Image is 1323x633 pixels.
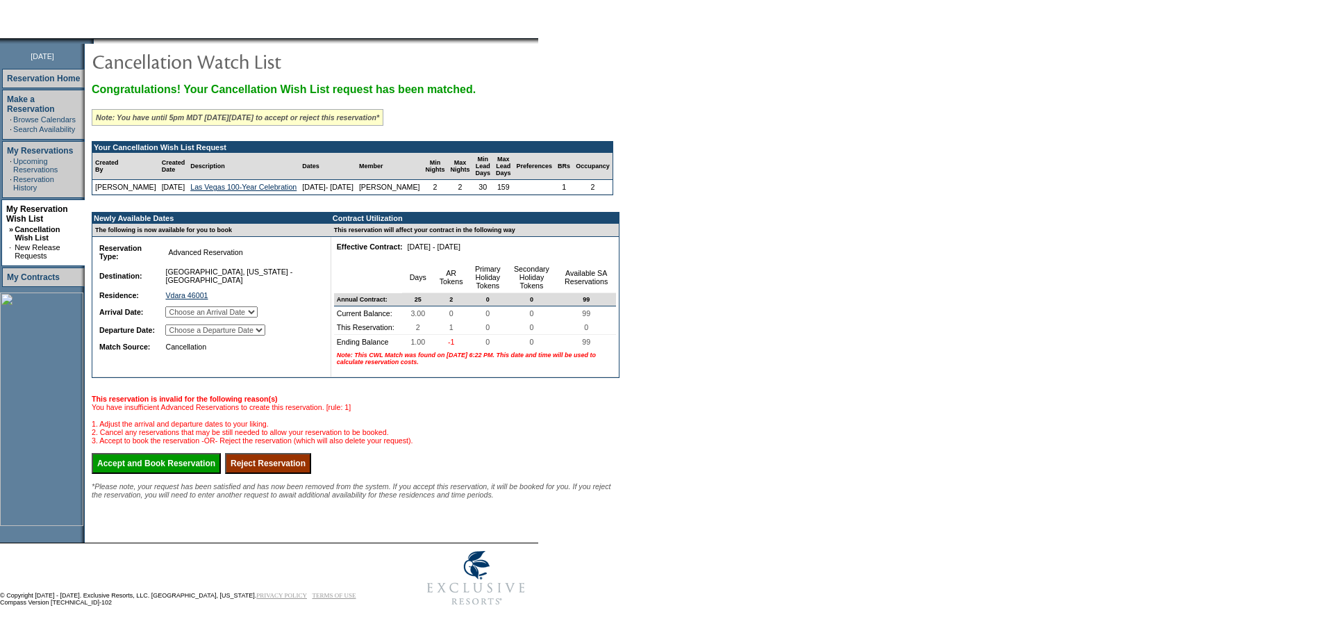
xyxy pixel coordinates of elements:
[99,244,142,261] b: Reservation Type:
[580,293,592,306] span: 99
[493,153,514,180] td: Max Lead Days
[473,153,494,180] td: Min Lead Days
[92,142,613,153] td: Your Cancellation Wish List Request
[555,153,573,180] td: BRs
[94,38,95,44] img: blank.gif
[579,335,593,349] span: 99
[412,293,424,306] span: 25
[159,180,188,195] td: [DATE]
[7,272,60,282] a: My Contracts
[331,213,619,224] td: Contract Utilization
[579,306,593,320] span: 99
[99,326,155,334] b: Departure Date:
[448,153,473,180] td: Max Nights
[96,113,379,122] i: Note: You have until 5pm MDT [DATE][DATE] to accept or reject this reservation*
[165,245,245,259] span: Advanced Reservation
[299,153,356,180] td: Dates
[483,335,492,349] span: 0
[10,125,12,133] td: ·
[447,306,456,320] span: 0
[99,308,143,316] b: Arrival Date:
[423,180,448,195] td: 2
[447,320,456,334] span: 1
[408,306,428,320] span: 3.00
[527,306,537,320] span: 0
[573,180,613,195] td: 2
[92,180,159,195] td: [PERSON_NAME]
[9,225,13,233] b: »
[7,94,55,114] a: Make a Reservation
[423,153,448,180] td: Min Nights
[356,153,423,180] td: Member
[31,52,54,60] span: [DATE]
[92,213,323,224] td: Newly Available Dates
[9,243,13,260] td: ·
[334,306,403,320] td: Current Balance:
[483,293,492,306] span: 0
[493,180,514,195] td: 159
[159,153,188,180] td: Created Date
[407,242,460,251] nobr: [DATE] - [DATE]
[163,265,318,287] td: [GEOGRAPHIC_DATA], [US_STATE] - [GEOGRAPHIC_DATA]
[99,343,150,351] b: Match Source:
[13,125,75,133] a: Search Availability
[10,115,12,124] td: ·
[414,543,538,613] img: Exclusive Resorts
[92,83,476,95] span: Congratulations! Your Cancellation Wish List request has been matched.
[556,262,616,293] td: Available SA Reservations
[413,320,423,334] span: 2
[13,115,76,124] a: Browse Calendars
[313,592,356,599] a: TERMS OF USE
[256,592,307,599] a: PRIVACY POLICY
[555,180,573,195] td: 1
[581,320,591,334] span: 0
[473,180,494,195] td: 30
[334,335,403,349] td: Ending Balance
[92,47,369,75] img: pgTtlCancellationNotification.gif
[89,38,94,44] img: promoShadowLeftCorner.gif
[99,291,139,299] b: Residence:
[402,262,433,293] td: Days
[514,153,556,180] td: Preferences
[190,183,297,191] a: Las Vegas 100-Year Celebration
[447,293,456,306] span: 2
[331,224,619,237] td: This reservation will affect your contract in the following way
[10,157,12,174] td: ·
[188,153,299,180] td: Description
[527,293,536,306] span: 0
[7,74,80,83] a: Reservation Home
[165,291,208,299] a: Vdara 46001
[445,335,457,349] span: -1
[92,224,323,237] td: The following is now available for you to book
[356,180,423,195] td: [PERSON_NAME]
[337,242,403,251] b: Effective Contract:
[92,482,611,499] span: *Please note, your request has been satisfied and has now been removed from the system. If you ac...
[334,320,403,335] td: This Reservation:
[507,262,557,293] td: Secondary Holiday Tokens
[448,180,473,195] td: 2
[483,320,492,334] span: 0
[92,153,159,180] td: Created By
[163,340,318,354] td: Cancellation
[15,243,60,260] a: New Release Requests
[527,320,537,334] span: 0
[225,453,311,474] input: Reject Reservation
[92,453,221,474] input: Accept and Book Reservation
[13,157,58,174] a: Upcoming Reservations
[15,225,60,242] a: Cancellation Wish List
[408,335,428,349] span: 1.00
[92,395,413,445] span: You have insufficient Advanced Reservations to create this reservation. [rule: 1] 1. Adjust the a...
[469,262,506,293] td: Primary Holiday Tokens
[99,272,142,280] b: Destination:
[6,204,68,224] a: My Reservation Wish List
[573,153,613,180] td: Occupancy
[483,306,492,320] span: 0
[433,262,469,293] td: AR Tokens
[299,180,356,195] td: [DATE]- [DATE]
[527,335,537,349] span: 0
[334,349,616,368] td: Note: This CWL Match was found on [DATE] 6:22 PM. This date and time will be used to calculate re...
[10,175,12,192] td: ·
[334,293,403,306] td: Annual Contract:
[13,175,54,192] a: Reservation History
[7,146,73,156] a: My Reservations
